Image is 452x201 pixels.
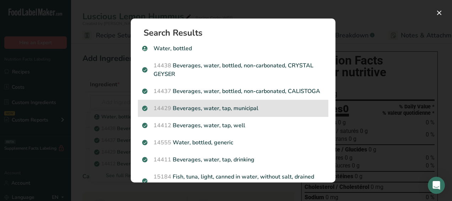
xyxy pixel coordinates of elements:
span: 14412 [154,122,171,129]
div: Open Intercom Messenger [428,177,445,194]
p: Water, bottled [142,44,324,53]
p: Beverages, water, bottled, non-carbonated, CRYSTAL GEYSER [142,61,324,78]
span: 14438 [154,62,171,69]
p: Beverages, water, tap, municipal [142,104,324,113]
p: Fish, tuna, light, canned in water, without salt, drained solids [142,172,324,190]
p: Beverages, water, bottled, non-carbonated, CALISTOGA [142,87,324,96]
p: Water, bottled, generic [142,138,324,147]
p: Beverages, water, tap, drinking [142,155,324,164]
span: 14437 [154,87,171,95]
span: 14411 [154,156,171,164]
p: Beverages, water, tap, well [142,121,324,130]
span: 15184 [154,173,171,181]
span: 14555 [154,139,171,146]
span: 14429 [154,104,171,112]
h1: Search Results [144,29,328,37]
